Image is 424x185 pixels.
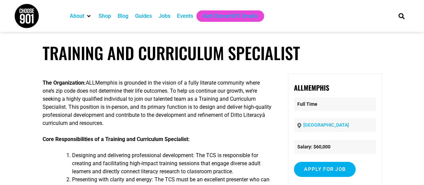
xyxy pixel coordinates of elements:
a: Jobs [159,12,170,20]
a: Shop [99,12,111,20]
p: Full Time [294,97,376,111]
div: About [66,10,95,22]
h1: Training and Curriculum Specialist [43,43,382,63]
li: Designing and delivering professional development: The TCS is responsible for creating and facili... [72,151,271,176]
a: [GEOGRAPHIC_DATA] [303,122,349,128]
a: Get Choose901 Emails [203,12,257,20]
strong: Core Responsibilities of a Training and Curriculum Specialist: [43,136,190,142]
strong: ALLMemphis [294,83,329,93]
a: Guides [135,12,152,20]
nav: Main nav [66,10,387,22]
strong: The Organization: [43,80,86,86]
p: ALLMemphis is grounded in the vision of a fully literate community where one’s zip code does not ... [43,79,271,127]
a: Blog [118,12,128,20]
div: Search [396,10,407,21]
input: Apply for job [294,162,356,177]
a: Events [177,12,193,20]
a: About [70,12,84,20]
li: Salary: $60,000 [294,140,376,154]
